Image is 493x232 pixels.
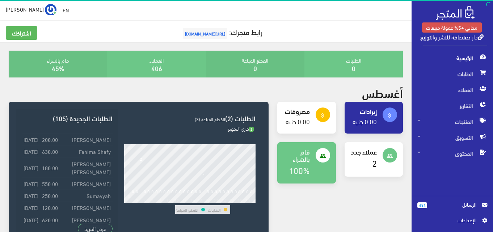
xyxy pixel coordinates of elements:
[144,198,146,203] div: 4
[159,198,162,203] div: 8
[22,145,40,157] td: [DATE]
[228,124,254,133] span: جاري التجهيز
[417,145,487,161] span: المحتوى
[417,98,487,114] span: التقارير
[433,201,476,208] span: الرسائل
[60,202,112,214] td: [PERSON_NAME]
[362,86,403,99] h2: أغسطس
[412,145,493,161] a: المحتوى
[42,147,58,155] strong: 630.00
[60,4,72,17] a: EN
[6,4,56,15] a: ... [PERSON_NAME]
[174,198,179,203] div: 12
[417,114,487,130] span: المنتجات
[372,155,377,170] a: 2
[286,115,310,127] a: 0.00 جنيه
[245,198,250,203] div: 30
[420,31,484,42] a: دار صفصافة للنشر والتوزيع
[350,148,377,155] h4: عملاء جدد
[412,66,493,82] a: الطلبات
[417,216,487,228] a: اﻹعدادات
[387,112,393,119] i: attach_money
[387,153,393,159] i: people
[417,202,427,208] span: 484
[42,164,58,172] strong: 180.00
[283,148,309,163] h4: قام بالشراء
[190,198,195,203] div: 16
[9,51,107,77] div: قام بالشراء
[6,26,37,40] a: اشتراكك
[45,4,56,16] img: ...
[417,201,487,216] a: 484 الرسائل
[6,5,44,14] span: [PERSON_NAME]
[166,198,171,203] div: 10
[283,107,309,115] h4: مصروفات
[417,82,487,98] span: العملاء
[22,190,40,202] td: [DATE]
[42,135,58,143] strong: 200.00
[229,198,235,203] div: 26
[107,51,206,77] div: العملاء
[136,198,138,203] div: 2
[42,203,58,211] strong: 120.00
[207,205,221,214] td: الطلبات
[175,205,199,214] td: القطع المباعة
[237,198,242,203] div: 28
[60,177,112,189] td: [PERSON_NAME]
[181,25,262,38] a: رابط متجرك:[URL][DOMAIN_NAME]
[22,214,40,225] td: [DATE]
[353,115,377,127] a: 0.00 جنيه
[22,115,112,122] h3: الطلبات الجديدة (105)
[222,198,227,203] div: 24
[22,177,40,189] td: [DATE]
[60,214,112,225] td: [PERSON_NAME]
[22,134,40,145] td: [DATE]
[182,198,187,203] div: 14
[183,28,227,39] span: [URL][DOMAIN_NAME]
[195,115,225,123] span: القطع المباعة (3)
[436,6,475,20] img: .
[206,51,304,77] div: القطع المباعة
[42,191,58,199] strong: 250.00
[249,127,254,132] span: 2
[42,180,58,187] strong: 550.00
[289,162,310,178] a: 100%
[22,157,40,177] td: [DATE]
[124,115,256,122] h3: الطلبات (2)
[60,190,112,202] td: Sumayyah
[60,145,112,157] td: Fahima Shafy
[198,198,203,203] div: 18
[60,134,112,145] td: [PERSON_NAME]
[60,157,112,177] td: [PERSON_NAME] [PERSON_NAME]
[320,112,326,119] i: attach_money
[412,98,493,114] a: التقارير
[304,51,403,77] div: الطلبات
[63,5,69,14] u: EN
[412,114,493,130] a: المنتجات
[52,62,64,74] a: 45%
[151,198,154,203] div: 6
[22,202,40,214] td: [DATE]
[206,198,211,203] div: 20
[412,82,493,98] a: العملاء
[352,62,355,74] a: 0
[423,216,476,224] span: اﻹعدادات
[422,22,482,33] a: مجاني +5% عمولة مبيعات
[253,62,257,74] a: 0
[320,153,326,159] i: people
[417,66,487,82] span: الطلبات
[412,50,493,66] a: الرئيسية
[417,130,487,145] span: التسويق
[214,198,219,203] div: 22
[417,50,487,66] span: الرئيسية
[151,62,162,74] a: 406
[42,216,58,224] strong: 620.00
[350,107,377,115] h4: إيرادات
